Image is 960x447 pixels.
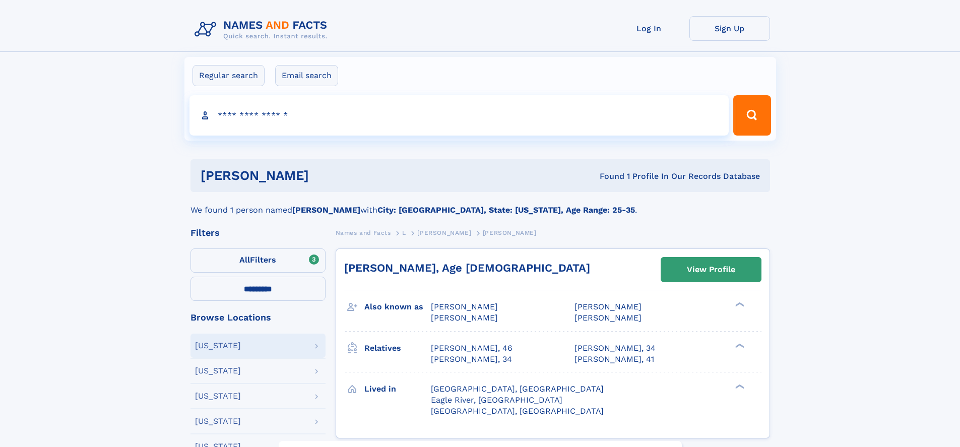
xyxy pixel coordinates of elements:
a: [PERSON_NAME], 34 [574,343,656,354]
a: [PERSON_NAME], 34 [431,354,512,365]
span: L [402,229,406,236]
div: ❯ [733,383,745,390]
a: [PERSON_NAME], 46 [431,343,513,354]
a: [PERSON_NAME], Age [DEMOGRAPHIC_DATA] [344,262,590,274]
div: [US_STATE] [195,367,241,375]
h1: [PERSON_NAME] [201,169,455,182]
a: L [402,226,406,239]
a: View Profile [661,258,761,282]
b: [PERSON_NAME] [292,205,360,215]
a: Log In [609,16,689,41]
span: [PERSON_NAME] [483,229,537,236]
span: Eagle River, [GEOGRAPHIC_DATA] [431,395,562,405]
div: Filters [190,228,326,237]
b: City: [GEOGRAPHIC_DATA], State: [US_STATE], Age Range: 25-35 [377,205,635,215]
span: [PERSON_NAME] [574,302,642,311]
a: [PERSON_NAME], 41 [574,354,654,365]
div: [US_STATE] [195,392,241,400]
div: Browse Locations [190,313,326,322]
input: search input [189,95,729,136]
span: [PERSON_NAME] [431,302,498,311]
button: Search Button [733,95,771,136]
label: Email search [275,65,338,86]
div: [US_STATE] [195,342,241,350]
div: Found 1 Profile In Our Records Database [454,171,760,182]
span: [GEOGRAPHIC_DATA], [GEOGRAPHIC_DATA] [431,384,604,394]
h3: Also known as [364,298,431,315]
div: ❯ [733,342,745,349]
span: [GEOGRAPHIC_DATA], [GEOGRAPHIC_DATA] [431,406,604,416]
label: Regular search [193,65,265,86]
h3: Relatives [364,340,431,357]
span: [PERSON_NAME] [417,229,471,236]
a: Names and Facts [336,226,391,239]
span: [PERSON_NAME] [431,313,498,323]
div: [US_STATE] [195,417,241,425]
div: ❯ [733,301,745,308]
div: View Profile [687,258,735,281]
label: Filters [190,248,326,273]
img: Logo Names and Facts [190,16,336,43]
a: Sign Up [689,16,770,41]
span: [PERSON_NAME] [574,313,642,323]
a: [PERSON_NAME] [417,226,471,239]
div: We found 1 person named with . [190,192,770,216]
h3: Lived in [364,380,431,398]
span: All [239,255,250,265]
